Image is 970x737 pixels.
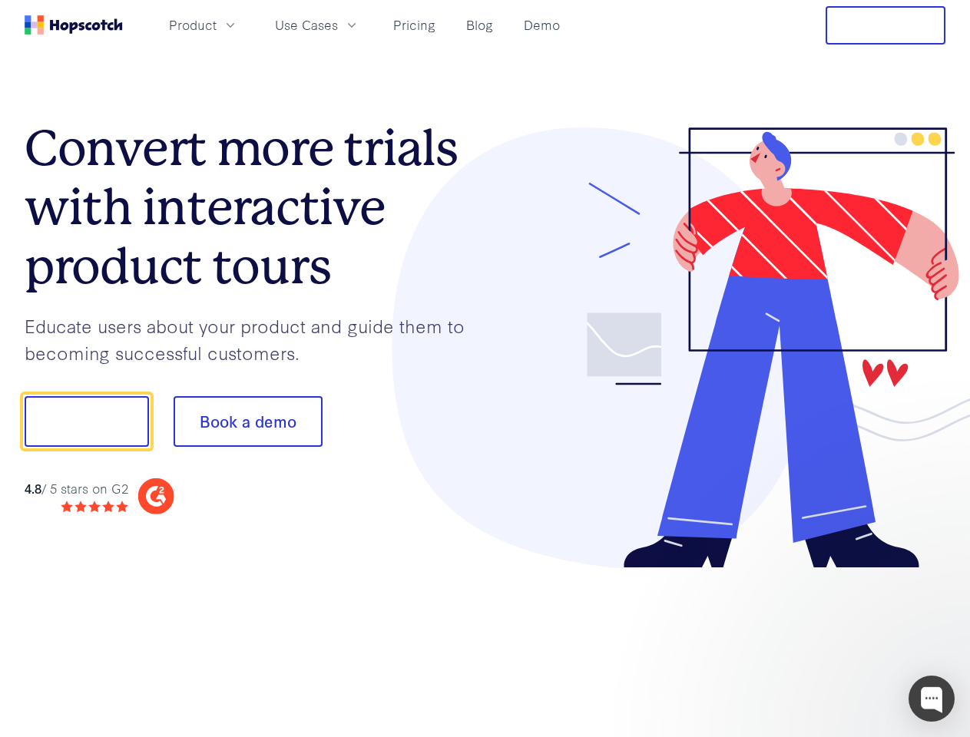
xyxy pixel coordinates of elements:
button: Product [160,12,247,38]
a: Demo [518,12,566,38]
div: / 5 stars on G2 [25,479,128,498]
a: Blog [460,12,499,38]
p: Educate users about your product and guide them to becoming successful customers. [25,312,485,365]
h1: Convert more trials with interactive product tours [25,119,485,296]
button: Use Cases [266,12,369,38]
a: Pricing [387,12,442,38]
button: Show me! [25,396,149,447]
span: Use Cases [275,15,338,35]
span: Product [169,15,217,35]
button: Book a demo [174,396,323,447]
a: Home [25,15,123,35]
button: Free Trial [826,6,945,45]
strong: 4.8 [25,479,41,497]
